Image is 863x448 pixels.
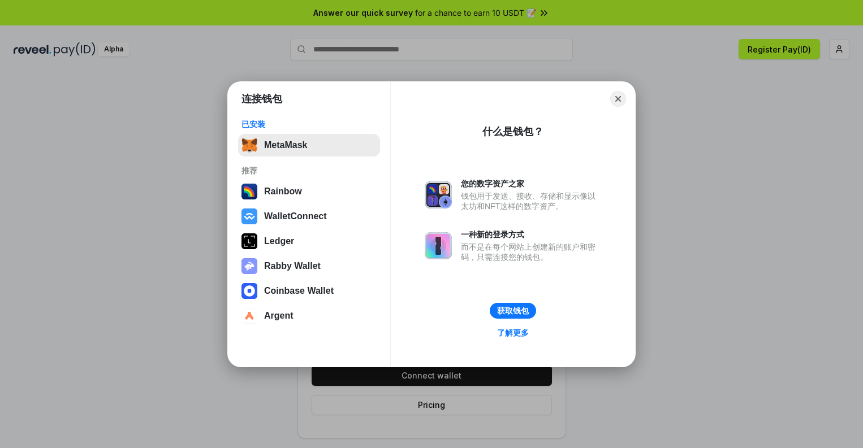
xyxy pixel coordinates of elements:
div: 获取钱包 [497,306,529,316]
img: svg+xml,%3Csvg%20width%3D%22120%22%20height%3D%22120%22%20viewBox%3D%220%200%20120%20120%22%20fil... [241,184,257,199]
button: MetaMask [238,134,380,156]
img: svg+xml,%3Csvg%20xmlns%3D%22http%3A%2F%2Fwww.w3.org%2F2000%2Fsvg%22%20fill%3D%22none%22%20viewBox... [241,258,257,274]
div: 推荐 [241,166,377,176]
div: 而不是在每个网站上创建新的账户和密码，只需连接您的钱包。 [461,242,601,262]
div: 一种新的登录方式 [461,229,601,240]
img: svg+xml,%3Csvg%20xmlns%3D%22http%3A%2F%2Fwww.w3.org%2F2000%2Fsvg%22%20fill%3D%22none%22%20viewBox... [425,181,452,208]
div: Coinbase Wallet [264,286,334,296]
button: Ledger [238,230,380,253]
div: Ledger [264,236,294,246]
div: 什么是钱包？ [482,125,543,138]
div: Rainbow [264,186,302,197]
img: svg+xml,%3Csvg%20width%3D%2228%22%20height%3D%2228%22%20viewBox%3D%220%200%2028%2028%22%20fill%3D... [241,208,257,224]
img: svg+xml,%3Csvg%20xmlns%3D%22http%3A%2F%2Fwww.w3.org%2F2000%2Fsvg%22%20fill%3D%22none%22%20viewBox... [425,232,452,259]
img: svg+xml,%3Csvg%20width%3D%2228%22%20height%3D%2228%22%20viewBox%3D%220%200%2028%2028%22%20fill%3D... [241,283,257,299]
button: Rainbow [238,180,380,203]
button: Close [610,91,626,107]
button: 获取钱包 [490,303,536,319]
div: 了解更多 [497,328,529,338]
button: WalletConnect [238,205,380,228]
div: Rabby Wallet [264,261,321,271]
div: Argent [264,311,294,321]
button: Coinbase Wallet [238,280,380,302]
h1: 连接钱包 [241,92,282,106]
a: 了解更多 [490,325,536,340]
div: 钱包用于发送、接收、存储和显示像以太坊和NFT这样的数字资产。 [461,191,601,211]
img: svg+xml,%3Csvg%20fill%3D%22none%22%20height%3D%2233%22%20viewBox%3D%220%200%2035%2033%22%20width%... [241,137,257,153]
div: 已安装 [241,119,377,129]
img: svg+xml,%3Csvg%20xmlns%3D%22http%3A%2F%2Fwww.w3.org%2F2000%2Fsvg%22%20width%3D%2228%22%20height%3... [241,233,257,249]
img: svg+xml,%3Csvg%20width%3D%2228%22%20height%3D%2228%22%20viewBox%3D%220%200%2028%2028%22%20fill%3D... [241,308,257,324]
div: MetaMask [264,140,307,150]
div: 您的数字资产之家 [461,179,601,189]
button: Argent [238,305,380,327]
div: WalletConnect [264,211,327,221]
button: Rabby Wallet [238,255,380,277]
